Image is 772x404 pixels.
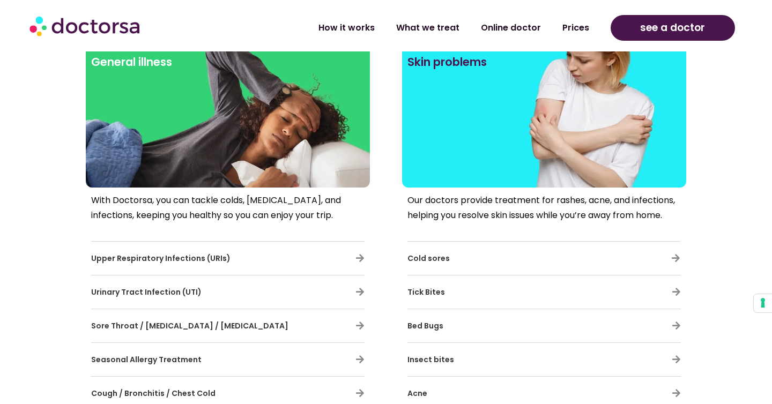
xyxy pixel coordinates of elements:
a: How it works [308,16,385,40]
h2: General illness [91,49,365,75]
a: Seasonal Allergy Treatment [91,354,202,365]
nav: Menu [204,16,599,40]
span: Urinary Tract Infection (UTI) [91,287,202,297]
p: Our doctors provide treatment for rashes, acne, and infections, helping you resolve skin issues w... [407,193,681,223]
span: see a doctor [640,19,705,36]
span: Sore Throat / [MEDICAL_DATA] / [MEDICAL_DATA] [91,320,288,331]
p: With Doctorsa, you can tackle colds, [MEDICAL_DATA], and infections, keeping you healthy so you c... [91,193,365,223]
a: What we treat [385,16,470,40]
span: Bed Bugs [407,320,443,331]
span: Cold sores [407,253,450,264]
span: Upper Respiratory Infections (URIs) [91,253,231,264]
a: Seasonal Allergy Treatment [355,355,365,364]
span: Acne [407,388,427,399]
h2: Skin problems [407,49,681,75]
button: Your consent preferences for tracking technologies [754,294,772,312]
span: Cough / Bronchitis / Chest Cold [91,388,216,399]
span: Tick Bites [407,287,445,297]
span: Insect bites [407,354,454,365]
a: see a doctor [611,15,735,41]
a: Online doctor [470,16,552,40]
a: Prices [552,16,600,40]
